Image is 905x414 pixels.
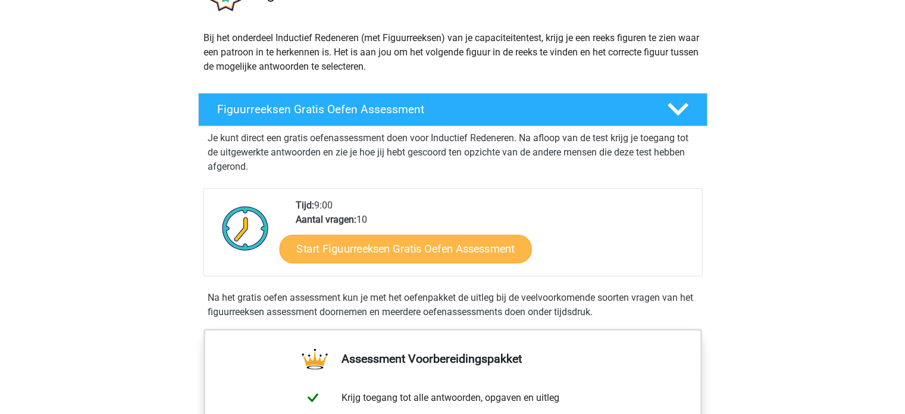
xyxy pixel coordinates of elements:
a: Figuurreeksen Gratis Oefen Assessment [193,93,712,126]
p: Je kunt direct een gratis oefenassessment doen voor Inductief Redeneren. Na afloop van de test kr... [208,131,698,174]
a: Start Figuurreeksen Gratis Oefen Assessment [279,234,531,263]
b: Aantal vragen: [296,214,356,225]
b: Tijd: [296,200,314,211]
div: 9:00 10 [287,198,702,276]
p: Bij het onderdeel Inductief Redeneren (met Figuurreeksen) van je capaciteitentest, krijg je een r... [203,31,702,74]
div: Na het gratis oefen assessment kun je met het oefenpakket de uitleg bij de veelvoorkomende soorte... [203,291,703,319]
img: Klok [215,198,275,258]
h4: Figuurreeksen Gratis Oefen Assessment [217,102,648,116]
